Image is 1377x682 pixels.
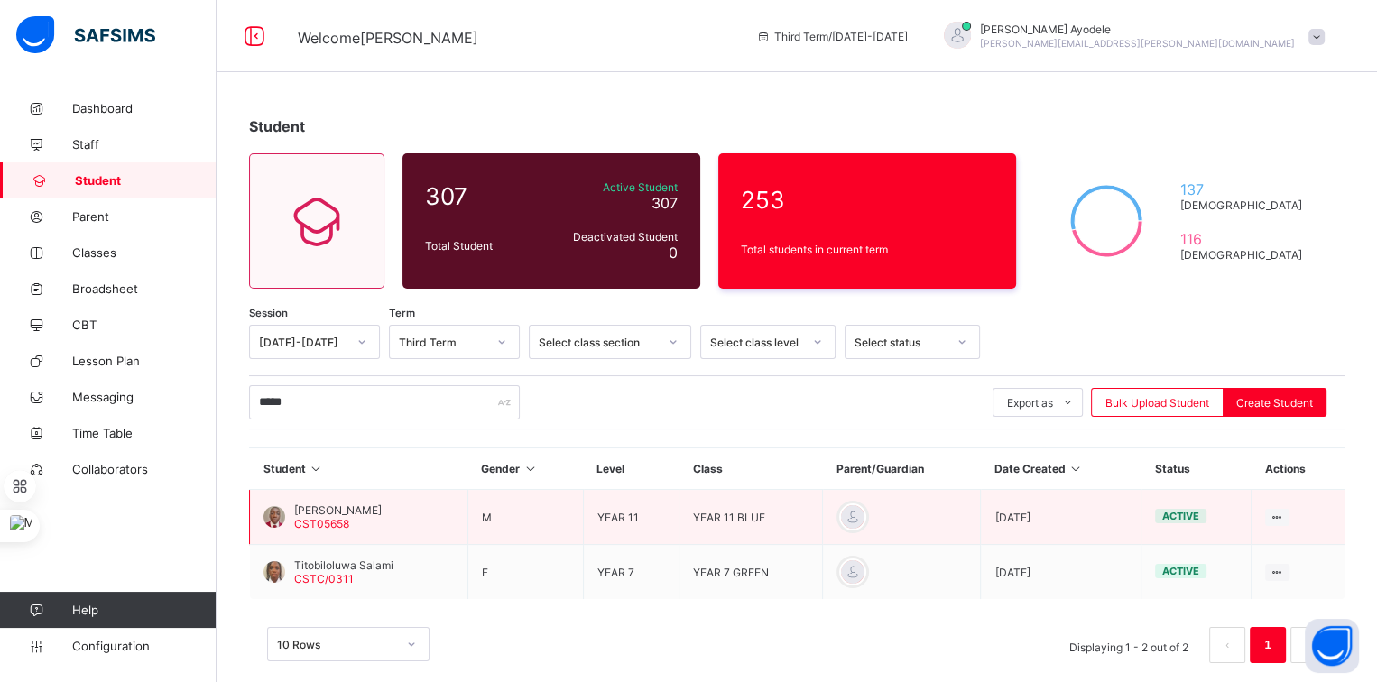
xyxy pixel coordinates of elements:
span: Active Student [550,180,678,194]
span: Export as [1007,396,1053,410]
span: Broadsheet [72,281,217,296]
span: Bulk Upload Student [1105,396,1209,410]
div: SolomonAyodele [926,22,1334,51]
span: Classes [72,245,217,260]
span: [PERSON_NAME][EMAIL_ADDRESS][PERSON_NAME][DOMAIN_NAME] [980,38,1295,49]
div: Select status [855,336,947,349]
button: prev page [1209,627,1245,663]
span: active [1162,510,1199,522]
td: [DATE] [981,545,1141,600]
span: CBT [72,318,217,332]
div: Select class level [710,336,802,349]
span: Create Student [1236,396,1313,410]
div: [DATE]-[DATE] [259,336,347,349]
button: Open asap [1305,619,1359,673]
span: Welcome [PERSON_NAME] [298,29,478,47]
li: 上一页 [1209,627,1245,663]
td: YEAR 11 BLUE [679,490,823,545]
span: Student [249,117,305,135]
i: Sort in Ascending Order [1068,462,1084,475]
span: 307 [425,182,541,210]
span: Parent [72,209,217,224]
li: 下一页 [1290,627,1326,663]
th: Date Created [981,448,1141,490]
td: M [467,490,583,545]
div: Select class section [539,336,658,349]
th: Actions [1251,448,1345,490]
span: Titobiloluwa Salami [294,558,393,572]
td: [DATE] [981,490,1141,545]
span: 253 [741,186,993,214]
li: 1 [1250,627,1286,663]
i: Sort in Ascending Order [309,462,324,475]
span: Total students in current term [741,243,993,256]
div: 10 Rows [277,638,396,651]
th: Class [679,448,823,490]
i: Sort in Ascending Order [522,462,538,475]
span: Collaborators [72,462,217,476]
span: Deactivated Student [550,230,678,244]
th: Parent/Guardian [823,448,981,490]
span: [DEMOGRAPHIC_DATA] [1180,198,1309,212]
span: Messaging [72,390,217,404]
th: Level [583,448,679,490]
span: Staff [72,137,217,152]
th: Student [250,448,468,490]
span: CSTC/0311 [294,572,354,585]
span: Configuration [72,639,216,653]
th: Status [1141,448,1252,490]
span: 0 [669,244,678,262]
span: 307 [652,194,678,212]
span: 137 [1180,180,1309,198]
a: 1 [1259,633,1276,657]
img: safsims [16,16,155,54]
div: Total Student [420,235,545,257]
span: Student [75,173,217,188]
span: Time Table [72,426,217,440]
td: YEAR 7 [583,545,679,600]
span: Dashboard [72,101,217,115]
span: Help [72,603,216,617]
span: Lesson Plan [72,354,217,368]
td: F [467,545,583,600]
td: YEAR 7 GREEN [679,545,823,600]
span: Session [249,307,288,319]
td: YEAR 11 [583,490,679,545]
span: [PERSON_NAME] Ayodele [980,23,1295,36]
li: Displaying 1 - 2 out of 2 [1056,627,1202,663]
span: CST05658 [294,517,349,530]
span: 116 [1180,230,1309,248]
span: Term [389,307,415,319]
button: next page [1290,627,1326,663]
span: [DEMOGRAPHIC_DATA] [1180,248,1309,262]
span: active [1162,565,1199,577]
span: [PERSON_NAME] [294,503,382,517]
div: Third Term [399,336,486,349]
span: session/term information [756,30,908,43]
th: Gender [467,448,583,490]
